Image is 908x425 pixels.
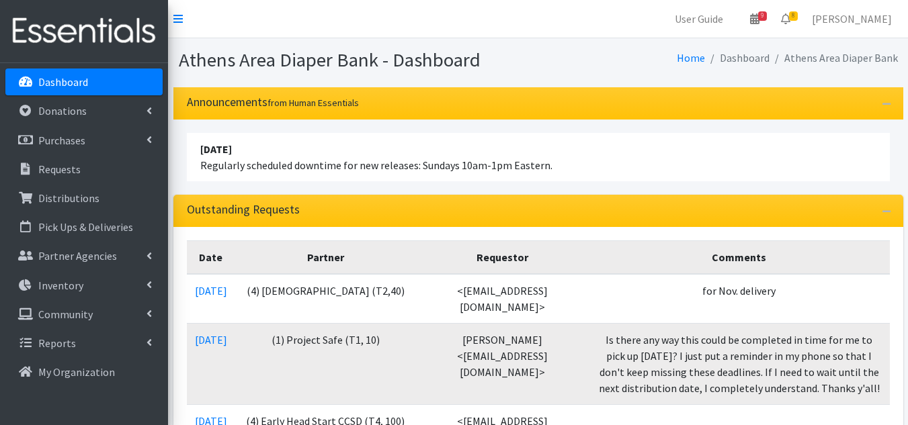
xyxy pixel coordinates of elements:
span: 9 [758,11,767,21]
td: (1) Project Safe (T1, 10) [235,323,416,404]
p: My Organization [38,365,115,379]
h1: Athens Area Diaper Bank - Dashboard [179,48,534,72]
a: Home [677,51,705,64]
p: Inventory [38,279,83,292]
p: Purchases [38,134,85,147]
a: [DATE] [195,284,227,297]
a: My Organization [5,359,163,385]
a: Reports [5,330,163,357]
p: Community [38,308,93,321]
a: User Guide [664,5,734,32]
h3: Outstanding Requests [187,203,300,217]
a: [PERSON_NAME] [801,5,903,32]
strong: [DATE] [200,142,232,156]
a: Purchases [5,127,163,154]
a: Distributions [5,185,163,211]
p: Requests [38,162,81,176]
a: Donations [5,97,163,124]
td: <[EMAIL_ADDRESS][DOMAIN_NAME]> [416,274,589,324]
a: 9 [739,5,770,32]
small: from Human Essentials [267,97,359,109]
li: Regularly scheduled downtime for new releases: Sundays 10am-1pm Eastern. [187,133,890,181]
p: Dashboard [38,75,88,89]
h3: Announcements [187,95,359,109]
th: Comments [589,240,890,274]
span: 8 [789,11,798,21]
p: Donations [38,104,87,117]
li: Athens Area Diaper Bank [770,48,898,68]
td: [PERSON_NAME] <[EMAIL_ADDRESS][DOMAIN_NAME]> [416,323,589,404]
a: Requests [5,156,163,183]
a: Dashboard [5,68,163,95]
td: Is there any way this could be completed in time for me to pick up [DATE]? I just put a reminder ... [589,323,890,404]
th: Date [187,240,235,274]
a: Community [5,301,163,328]
a: Partner Agencies [5,242,163,269]
a: 8 [770,5,801,32]
img: HumanEssentials [5,9,163,54]
a: Pick Ups & Deliveries [5,214,163,240]
p: Reports [38,336,76,350]
td: for Nov. delivery [589,274,890,324]
th: Requestor [416,240,589,274]
p: Distributions [38,191,99,205]
th: Partner [235,240,416,274]
p: Pick Ups & Deliveries [38,220,133,234]
td: (4) [DEMOGRAPHIC_DATA] (T2,40) [235,274,416,324]
a: Inventory [5,272,163,299]
p: Partner Agencies [38,249,117,263]
li: Dashboard [705,48,770,68]
a: [DATE] [195,333,227,346]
